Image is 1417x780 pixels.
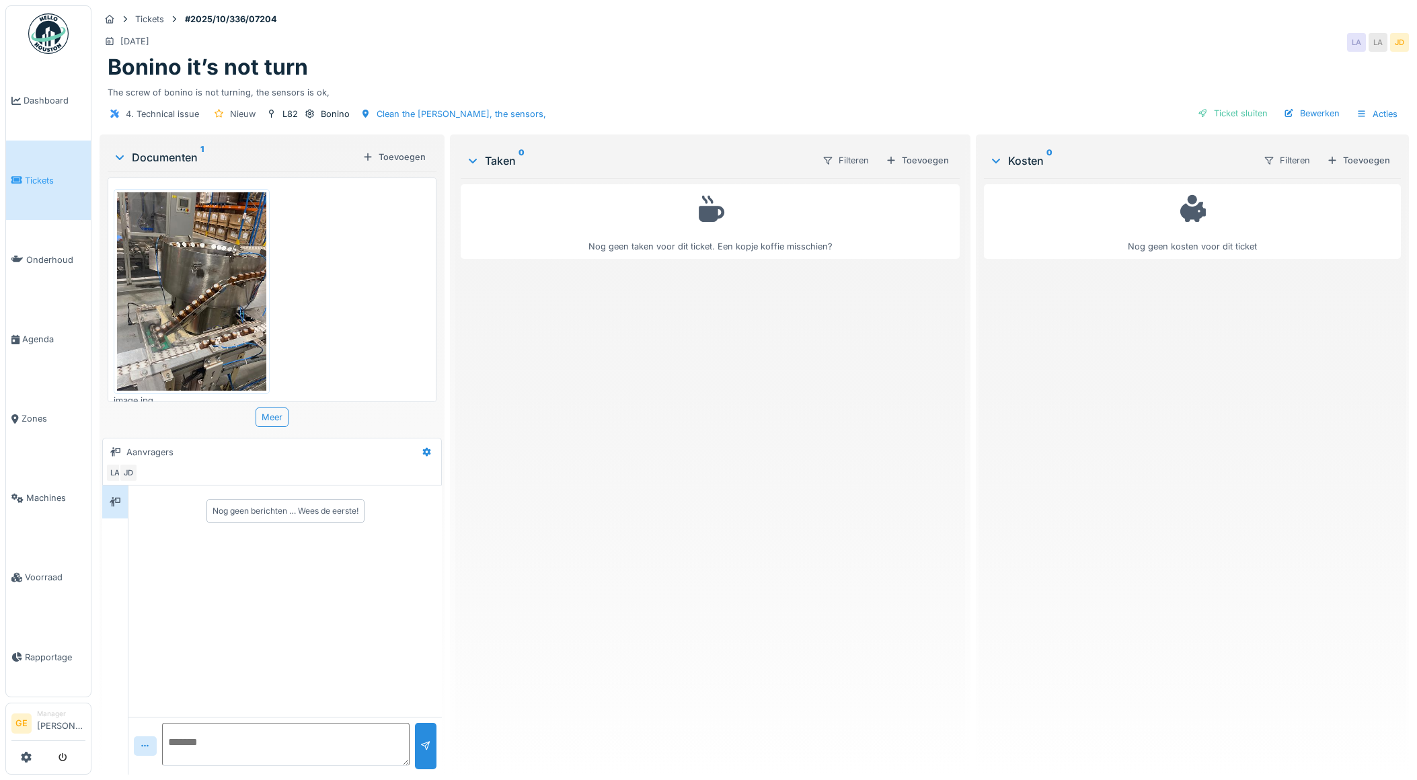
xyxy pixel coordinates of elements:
li: GE [11,713,32,734]
div: JD [1390,33,1409,52]
div: Aanvragers [126,446,174,459]
div: Nog geen kosten voor dit ticket [993,190,1392,253]
div: Bewerken [1278,104,1345,122]
sup: 0 [1046,153,1052,169]
div: Acties [1350,104,1404,124]
a: Machines [6,459,91,538]
div: Filteren [816,151,875,170]
div: Toevoegen [357,148,431,166]
sup: 1 [200,149,204,165]
div: Meer [256,407,289,427]
a: Dashboard [6,61,91,141]
div: Nog geen berichten … Wees de eerste! [213,505,358,517]
li: [PERSON_NAME] [37,709,85,738]
a: Agenda [6,299,91,379]
div: LA [1369,33,1387,52]
div: JD [119,463,138,482]
div: LA [1347,33,1366,52]
div: Filteren [1258,151,1316,170]
div: Documenten [113,149,357,165]
span: Rapportage [25,651,85,664]
div: Bonino [321,108,350,120]
div: Nieuw [230,108,256,120]
a: Tickets [6,141,91,220]
div: Tickets [135,13,164,26]
a: Voorraad [6,538,91,617]
span: Zones [22,412,85,425]
img: mhtw5o3yj61w89hilm4pzfhktyr2 [117,192,266,391]
div: Kosten [989,153,1252,169]
div: Nog geen taken voor dit ticket. Een kopje koffie misschien? [469,190,951,253]
a: Zones [6,379,91,459]
span: Agenda [22,333,85,346]
span: Dashboard [24,94,85,107]
span: Machines [26,492,85,504]
div: L82 [282,108,298,120]
a: GE Manager[PERSON_NAME] [11,709,85,741]
div: Toevoegen [1322,151,1395,169]
span: Tickets [25,174,85,187]
div: LA [106,463,124,482]
sup: 0 [519,153,525,169]
div: Manager [37,709,85,719]
span: Onderhoud [26,253,85,266]
div: Taken [466,153,811,169]
a: Rapportage [6,617,91,697]
div: [DATE] [120,35,149,48]
div: Toevoegen [880,151,954,169]
div: image.jpg [114,394,270,407]
div: The screw of bonino is not turning, the sensors is ok, [108,81,1401,99]
strong: #2025/10/336/07204 [180,13,282,26]
div: 4. Technical issue [126,108,199,120]
a: Onderhoud [6,220,91,299]
div: Clean the [PERSON_NAME], the sensors, [377,108,546,120]
h1: Bonino it’s not turn [108,54,308,80]
img: Badge_color-CXgf-gQk.svg [28,13,69,54]
div: Ticket sluiten [1192,104,1273,122]
span: Voorraad [25,571,85,584]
